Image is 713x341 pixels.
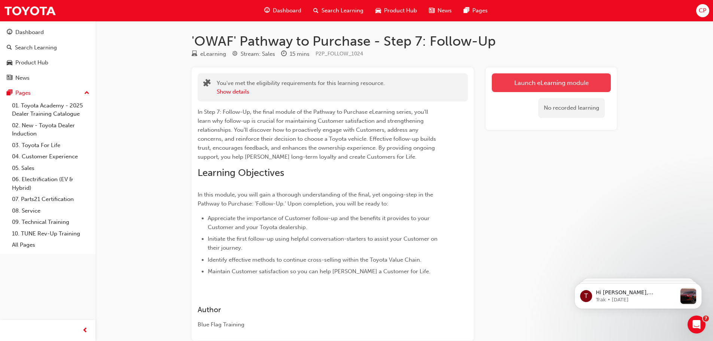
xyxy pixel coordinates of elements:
[3,25,92,39] a: Dashboard
[84,88,89,98] span: up-icon
[198,167,284,179] span: Learning Objectives
[82,326,88,335] span: prev-icon
[9,216,92,228] a: 09. Technical Training
[9,120,92,140] a: 02. New - Toyota Dealer Induction
[3,86,92,100] button: Pages
[232,51,238,58] span: target-icon
[9,239,92,251] a: All Pages
[429,6,435,15] span: news-icon
[3,71,92,85] a: News
[9,140,92,151] a: 03. Toyota For Life
[3,56,92,70] a: Product Hub
[3,24,92,86] button: DashboardSearch LearningProduct HubNews
[472,6,488,15] span: Pages
[198,305,441,314] h3: Author
[7,60,12,66] span: car-icon
[208,256,421,263] span: Identify effective methods to continue cross-selling within the Toyota Value Chain.
[9,205,92,217] a: 08. Service
[7,45,12,51] span: search-icon
[15,28,44,37] div: Dashboard
[492,73,611,92] a: Launch eLearning module
[7,75,12,82] span: news-icon
[699,6,706,15] span: CP
[438,6,452,15] span: News
[322,6,363,15] span: Search Learning
[458,3,494,18] a: pages-iconPages
[290,50,310,58] div: 15 mins
[258,3,307,18] a: guage-iconDashboard
[15,58,48,67] div: Product Hub
[15,43,57,52] div: Search Learning
[15,74,30,82] div: News
[9,100,92,120] a: 01. Toyota Academy - 2025 Dealer Training Catalogue
[217,88,249,96] button: Show details
[4,2,56,19] img: Trak
[375,6,381,15] span: car-icon
[281,51,287,58] span: clock-icon
[232,49,275,59] div: Stream
[241,50,275,58] div: Stream: Sales
[198,191,435,207] span: In this module, you will gain a thorough understanding of the final, yet ongoing-step in the Path...
[9,174,92,194] a: 06. Electrification (EV & Hybrid)
[281,49,310,59] div: Duration
[208,268,430,275] span: Maintain Customer satisfaction so you can help [PERSON_NAME] a Customer for Life.
[192,49,226,59] div: Type
[563,268,713,321] iframe: Intercom notifications message
[7,29,12,36] span: guage-icon
[423,3,458,18] a: news-iconNews
[264,6,270,15] span: guage-icon
[208,215,431,231] span: Appreciate the importance of Customer follow-up and the benefits it provides to your Customer and...
[208,235,439,251] span: Initiate the first follow-up using helpful conversation-starters to assist your Customer on their...
[9,162,92,174] a: 05. Sales
[192,51,197,58] span: learningResourceType_ELEARNING-icon
[307,3,369,18] a: search-iconSearch Learning
[198,109,438,160] span: In Step 7: Follow-Up, the final module of the Pathway to Purchase eLearning series, you’ll learn ...
[198,320,441,329] div: Blue Flag Training
[7,90,12,97] span: pages-icon
[313,6,319,15] span: search-icon
[217,79,385,96] div: You've met the eligibility requirements for this learning resource.
[696,4,709,17] button: CP
[9,151,92,162] a: 04. Customer Experience
[384,6,417,15] span: Product Hub
[15,89,31,97] div: Pages
[9,194,92,205] a: 07. Parts21 Certification
[203,80,211,88] span: puzzle-icon
[192,33,617,49] h1: 'OWAF' Pathway to Purchase - Step 7: Follow-Up
[273,6,301,15] span: Dashboard
[688,316,706,334] iframe: Intercom live chat
[703,316,709,322] span: 7
[3,41,92,55] a: Search Learning
[464,6,469,15] span: pages-icon
[316,51,363,57] span: Learning resource code
[9,228,92,240] a: 10. TUNE Rev-Up Training
[369,3,423,18] a: car-iconProduct Hub
[538,98,605,118] div: No recorded learning
[200,50,226,58] div: eLearning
